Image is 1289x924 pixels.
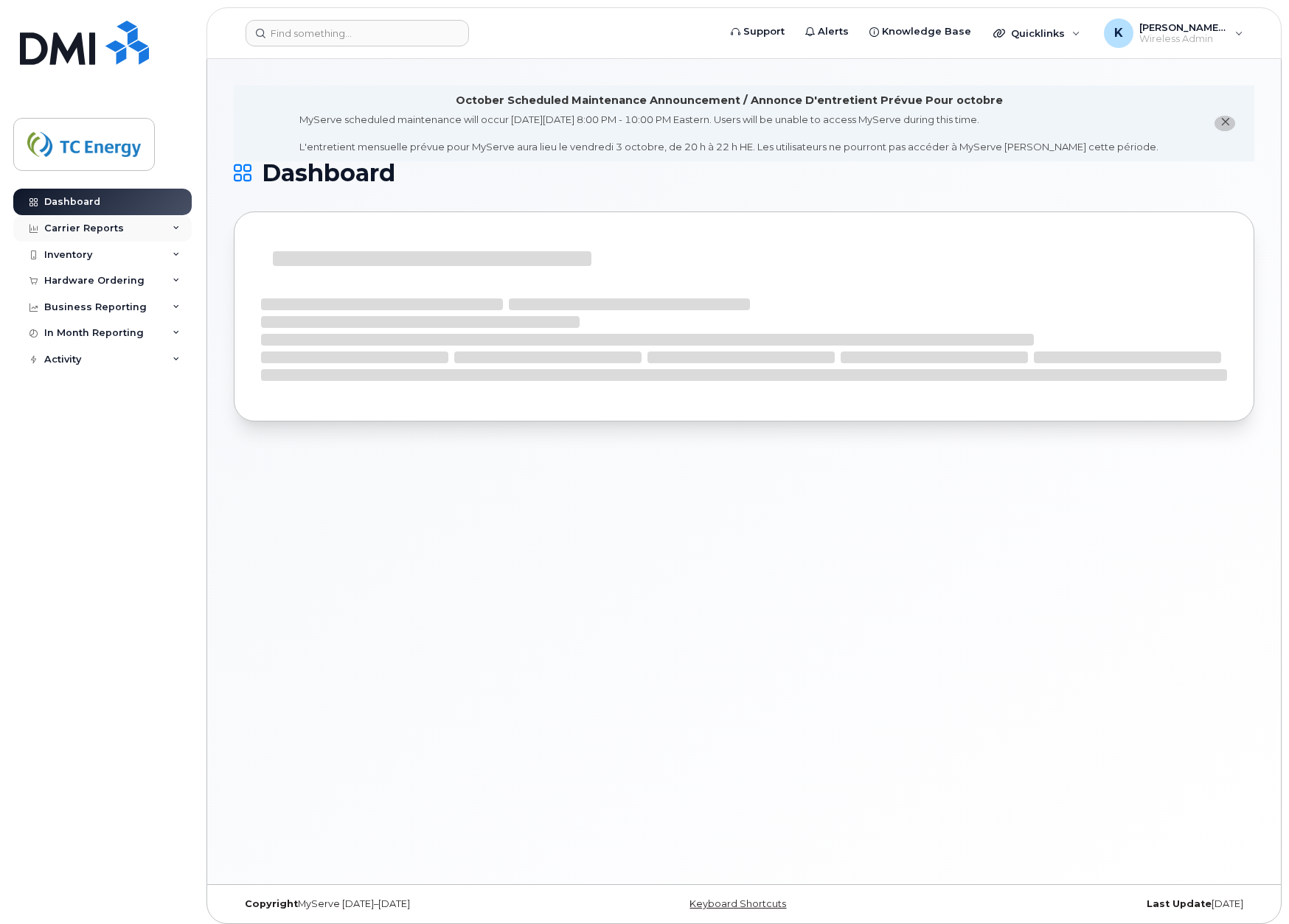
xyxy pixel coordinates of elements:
strong: Copyright [245,898,298,909]
a: Keyboard Shortcuts [689,898,786,909]
iframe: Messenger Launcher [1225,860,1278,913]
div: MyServe [DATE]–[DATE] [234,898,574,910]
button: close notification [1215,116,1235,131]
div: MyServe scheduled maintenance will occur [DATE][DATE] 8:00 PM - 10:00 PM Eastern. Users will be u... [299,113,1158,154]
span: Dashboard [262,162,395,184]
div: [DATE] [914,898,1254,910]
div: October Scheduled Maintenance Announcement / Annonce D'entretient Prévue Pour octobre [456,93,1003,108]
strong: Last Update [1147,898,1212,909]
